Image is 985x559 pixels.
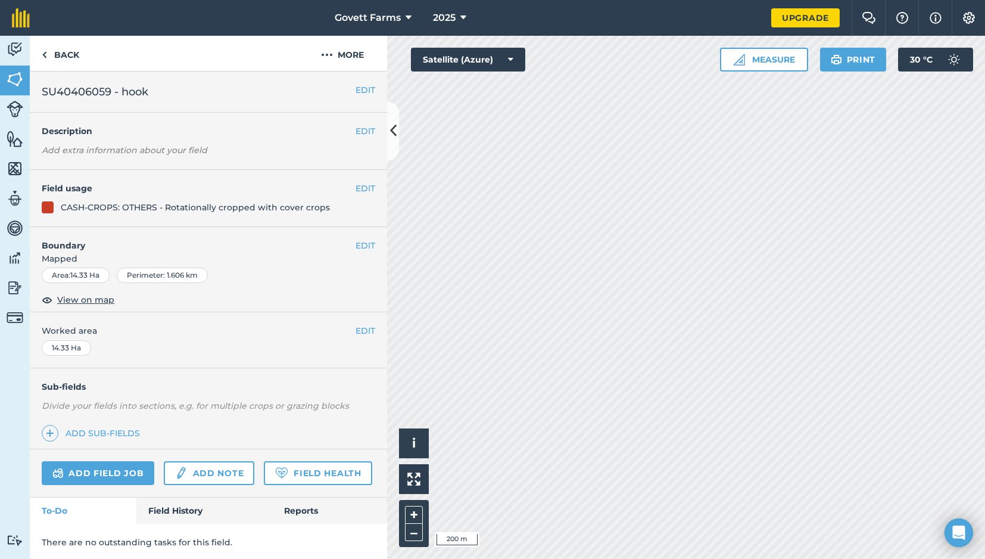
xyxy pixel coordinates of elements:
[356,239,375,252] button: EDIT
[61,201,330,214] div: CASH-CROPS: OTHERS - Rotationally cropped with cover crops
[405,524,423,541] button: –
[30,227,356,252] h4: Boundary
[820,48,887,72] button: Print
[272,498,387,524] a: Reports
[298,36,387,71] button: More
[407,473,420,486] img: Four arrows, one pointing top left, one top right, one bottom right and the last bottom left
[42,425,145,442] a: Add sub-fields
[7,130,23,148] img: svg+xml;base64,PHN2ZyB4bWxucz0iaHR0cDovL3d3dy53My5vcmcvMjAwMC9zdmciIHdpZHRoPSI1NiIgaGVpZ2h0PSI2MC...
[399,428,429,458] button: i
[30,36,91,71] a: Back
[42,293,52,307] img: svg+xml;base64,PHN2ZyB4bWxucz0iaHR0cDovL3d3dy53My5vcmcvMjAwMC9zdmciIHdpZHRoPSIxOCIgaGVpZ2h0PSIyNC...
[733,54,745,66] img: Ruler icon
[42,125,375,138] h4: Description
[720,48,808,72] button: Measure
[862,12,876,24] img: Two speech bubbles overlapping with the left bubble in the forefront
[7,101,23,117] img: svg+xml;base64,PD94bWwgdmVyc2lvbj0iMS4wIiBlbmNvZGluZz0idXRmLTgiPz4KPCEtLSBHZW5lcmF0b3I6IEFkb2JlIE...
[12,8,30,27] img: fieldmargin Logo
[7,70,23,88] img: svg+xml;base64,PHN2ZyB4bWxucz0iaHR0cDovL3d3dy53My5vcmcvMjAwMC9zdmciIHdpZHRoPSI1NiIgaGVpZ2h0PSI2MC...
[42,461,154,485] a: Add field job
[7,41,23,58] img: svg+xml;base64,PD94bWwgdmVyc2lvbj0iMS4wIiBlbmNvZGluZz0idXRmLTgiPz4KPCEtLSBHZW5lcmF0b3I6IEFkb2JlIE...
[7,309,23,326] img: svg+xml;base64,PD94bWwgdmVyc2lvbj0iMS4wIiBlbmNvZGluZz0idXRmLTgiPz4KPCEtLSBHZW5lcmF0b3I6IEFkb2JlIE...
[930,11,942,25] img: svg+xml;base64,PHN2ZyB4bWxucz0iaHR0cDovL3d3dy53My5vcmcvMjAwMC9zdmciIHdpZHRoPSIxNyIgaGVpZ2h0PSIxNy...
[42,48,47,62] img: svg+xml;base64,PHN2ZyB4bWxucz0iaHR0cDovL3d3dy53My5vcmcvMjAwMC9zdmciIHdpZHRoPSI5IiBoZWlnaHQ9IjI0Ii...
[136,498,272,524] a: Field History
[411,48,525,72] button: Satellite (Azure)
[7,535,23,546] img: svg+xml;base64,PD94bWwgdmVyc2lvbj0iMS4wIiBlbmNvZGluZz0idXRmLTgiPz4KPCEtLSBHZW5lcmF0b3I6IEFkb2JlIE...
[7,160,23,178] img: svg+xml;base64,PHN2ZyB4bWxucz0iaHR0cDovL3d3dy53My5vcmcvMjAwMC9zdmciIHdpZHRoPSI1NiIgaGVpZ2h0PSI2MC...
[7,279,23,297] img: svg+xml;base64,PD94bWwgdmVyc2lvbj0iMS4wIiBlbmNvZGluZz0idXRmLTgiPz4KPCEtLSBHZW5lcmF0b3I6IEFkb2JlIE...
[356,83,375,97] button: EDIT
[264,461,372,485] a: Field Health
[30,498,136,524] a: To-Do
[42,83,148,100] span: SU40406059 - hook
[771,8,840,27] a: Upgrade
[945,518,973,547] div: Open Intercom Messenger
[42,324,375,337] span: Worked area
[42,145,207,156] em: Add extra information about your field
[30,252,387,265] span: Mapped
[962,12,976,24] img: A cog icon
[412,436,416,451] span: i
[895,12,909,24] img: A question mark icon
[52,466,64,480] img: svg+xml;base64,PD94bWwgdmVyc2lvbj0iMS4wIiBlbmNvZGluZz0idXRmLTgiPz4KPCEtLSBHZW5lcmF0b3I6IEFkb2JlIE...
[356,125,375,138] button: EDIT
[405,506,423,524] button: +
[117,268,208,283] div: Perimeter : 1.606 km
[7,219,23,237] img: svg+xml;base64,PD94bWwgdmVyc2lvbj0iMS4wIiBlbmNvZGluZz0idXRmLTgiPz4KPCEtLSBHZW5lcmF0b3I6IEFkb2JlIE...
[942,48,966,72] img: svg+xml;base64,PD94bWwgdmVyc2lvbj0iMS4wIiBlbmNvZGluZz0idXRmLTgiPz4KPCEtLSBHZW5lcmF0b3I6IEFkb2JlIE...
[42,268,110,283] div: Area : 14.33 Ha
[321,48,333,62] img: svg+xml;base64,PHN2ZyB4bWxucz0iaHR0cDovL3d3dy53My5vcmcvMjAwMC9zdmciIHdpZHRoPSIyMCIgaGVpZ2h0PSIyNC...
[433,11,456,25] span: 2025
[174,466,188,480] img: svg+xml;base64,PD94bWwgdmVyc2lvbj0iMS4wIiBlbmNvZGluZz0idXRmLTgiPz4KPCEtLSBHZW5lcmF0b3I6IEFkb2JlIE...
[7,190,23,207] img: svg+xml;base64,PD94bWwgdmVyc2lvbj0iMS4wIiBlbmNvZGluZz0idXRmLTgiPz4KPCEtLSBHZW5lcmF0b3I6IEFkb2JlIE...
[831,52,842,67] img: svg+xml;base64,PHN2ZyB4bWxucz0iaHR0cDovL3d3dy53My5vcmcvMjAwMC9zdmciIHdpZHRoPSIxOSIgaGVpZ2h0PSIyNC...
[7,249,23,267] img: svg+xml;base64,PD94bWwgdmVyc2lvbj0iMS4wIiBlbmNvZGluZz0idXRmLTgiPz4KPCEtLSBHZW5lcmF0b3I6IEFkb2JlIE...
[42,293,114,307] button: View on map
[42,536,375,549] p: There are no outstanding tasks for this field.
[42,400,349,411] em: Divide your fields into sections, e.g. for multiple crops or grazing blocks
[335,11,401,25] span: Govett Farms
[42,182,356,195] h4: Field usage
[910,48,933,72] span: 30 ° C
[898,48,973,72] button: 30 °C
[356,182,375,195] button: EDIT
[42,340,91,356] div: 14.33 Ha
[30,380,387,393] h4: Sub-fields
[57,293,114,306] span: View on map
[356,324,375,337] button: EDIT
[46,426,54,440] img: svg+xml;base64,PHN2ZyB4bWxucz0iaHR0cDovL3d3dy53My5vcmcvMjAwMC9zdmciIHdpZHRoPSIxNCIgaGVpZ2h0PSIyNC...
[164,461,254,485] a: Add note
